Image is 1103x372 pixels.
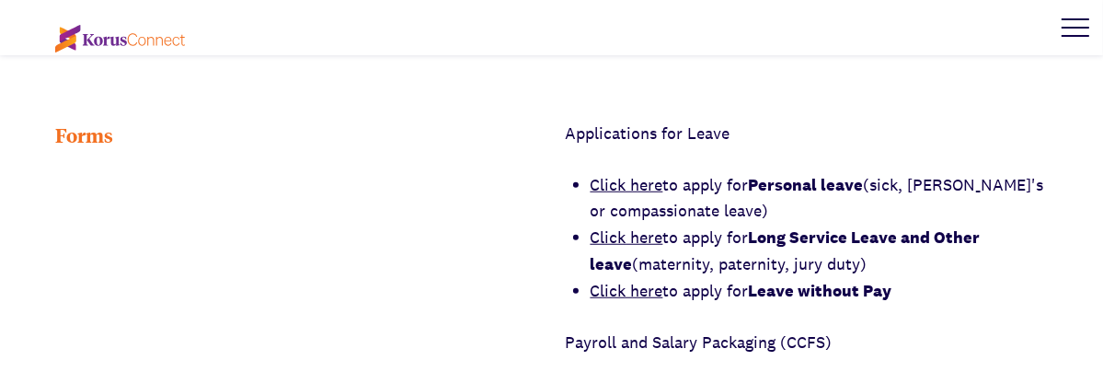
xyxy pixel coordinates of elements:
a: Click here [591,227,663,248]
li: to apply for (sick, [PERSON_NAME]'s or compassionate leave) [591,172,1049,226]
p: Payroll and Salary Packaging (CCFS) [566,330,1049,356]
li: to apply for [591,278,1049,305]
strong: Personal leave [749,174,864,195]
strong: Long Service Leave and Other leave [591,227,981,274]
a: Click here [591,280,663,301]
p: Applications for Leave [566,121,1049,147]
a: Click here [591,174,663,195]
img: korus-connect%2Fc5177985-88d5-491d-9cd7-4a1febad1357_logo.svg [55,25,185,52]
strong: Leave without Pay [749,280,892,301]
li: to apply for (maternity, paternity, jury duty) [591,225,1049,278]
